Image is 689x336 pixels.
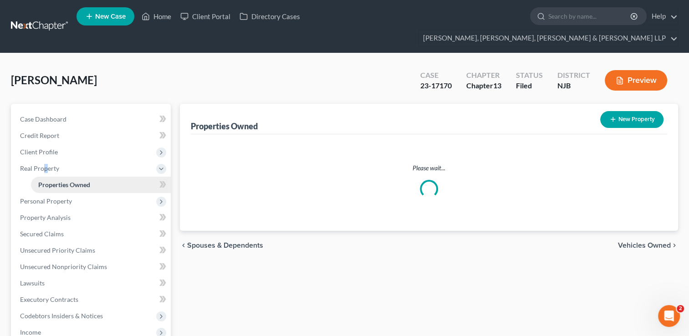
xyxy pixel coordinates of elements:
span: Properties Owned [38,181,90,188]
p: Please wait... [198,163,660,173]
a: Properties Owned [31,177,171,193]
span: Client Profile [20,148,58,156]
span: Secured Claims [20,230,64,238]
div: NJB [557,81,590,91]
a: Property Analysis [13,209,171,226]
a: [PERSON_NAME], [PERSON_NAME], [PERSON_NAME] & [PERSON_NAME] LLP [419,30,678,46]
span: [PERSON_NAME] [11,73,97,87]
div: Filed [516,81,543,91]
span: Codebtors Insiders & Notices [20,312,103,320]
span: Property Analysis [20,214,71,221]
i: chevron_left [180,242,187,249]
span: Vehicles Owned [618,242,671,249]
a: Directory Cases [235,8,305,25]
span: Credit Report [20,132,59,139]
div: Case [420,70,452,81]
a: Lawsuits [13,275,171,291]
a: Executory Contracts [13,291,171,308]
span: Case Dashboard [20,115,66,123]
a: Case Dashboard [13,111,171,127]
span: 13 [493,81,501,90]
span: Personal Property [20,197,72,205]
iframe: Intercom live chat [658,305,680,327]
span: Income [20,328,41,336]
a: Secured Claims [13,226,171,242]
div: 23-17170 [420,81,452,91]
span: Real Property [20,164,59,172]
span: New Case [95,13,126,20]
span: Lawsuits [20,279,45,287]
a: Home [137,8,176,25]
div: District [557,70,590,81]
div: Chapter [466,70,501,81]
a: Help [647,8,678,25]
span: Spouses & Dependents [187,242,263,249]
span: Unsecured Priority Claims [20,246,95,254]
div: Status [516,70,543,81]
input: Search by name... [548,8,632,25]
span: Unsecured Nonpriority Claims [20,263,107,270]
i: chevron_right [671,242,678,249]
button: Vehicles Owned chevron_right [618,242,678,249]
a: Credit Report [13,127,171,144]
span: 2 [677,305,684,312]
a: Unsecured Nonpriority Claims [13,259,171,275]
button: Preview [605,70,667,91]
div: Properties Owned [191,121,258,132]
button: New Property [600,111,663,128]
a: Client Portal [176,8,235,25]
a: Unsecured Priority Claims [13,242,171,259]
span: Executory Contracts [20,295,78,303]
div: Chapter [466,81,501,91]
button: chevron_left Spouses & Dependents [180,242,263,249]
